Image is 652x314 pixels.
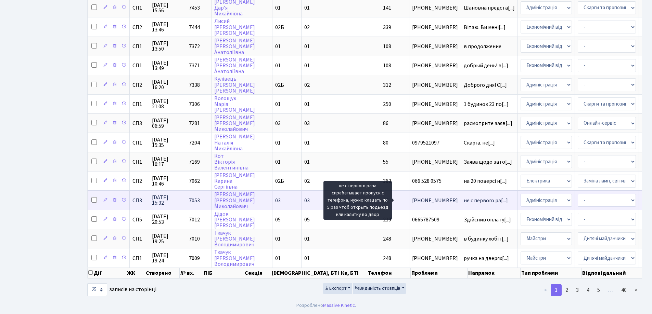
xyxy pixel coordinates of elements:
span: 01 [275,43,281,50]
span: [DATE] 15:32 [152,195,183,206]
th: ЖК [126,268,145,278]
span: 7169 [189,158,200,166]
th: Створено [145,268,179,278]
span: 86 [383,120,388,127]
a: КотВікторіяВалентинівна [214,152,248,172]
th: Проблема [411,268,468,278]
span: [PHONE_NUMBER] [412,121,458,126]
a: Ткачук[PERSON_NAME]Володимирович [214,229,255,248]
span: 01 [275,4,281,12]
span: СП1 [132,63,146,68]
th: [DEMOGRAPHIC_DATA], БТІ [271,268,340,278]
a: 4 [583,284,593,296]
span: 01 [275,62,281,69]
a: 2 [561,284,572,296]
span: СП3 [132,198,146,203]
th: № вх. [180,268,204,278]
th: Дії [88,268,126,278]
span: 55 [383,158,388,166]
span: 03 [275,197,281,204]
span: СП3 [132,121,146,126]
span: 03 [304,120,310,127]
span: 7444 [189,24,200,31]
span: 02 [304,177,310,185]
span: [DATE] 15:56 [152,2,183,13]
button: Експорт [323,283,353,294]
span: СП1 [132,159,146,165]
span: [PHONE_NUMBER] [412,25,458,30]
span: [DATE] 06:59 [152,118,183,129]
a: [PERSON_NAME][PERSON_NAME]Анатоліївна [214,37,255,56]
th: Телефон [367,268,411,278]
span: [PHONE_NUMBER] [412,159,458,165]
span: 80 [383,139,388,147]
span: [PHONE_NUMBER] [412,198,458,203]
span: 066 528 0575 [412,178,458,184]
span: [DATE] 10:46 [152,176,183,187]
th: Напрямок [468,268,521,278]
span: [PHONE_NUMBER] [412,101,458,107]
span: СП2 [132,25,146,30]
span: 0665787509 [412,217,458,222]
span: [DATE] 20:53 [152,214,183,225]
span: 01 [304,158,310,166]
a: > [630,284,642,296]
span: [DATE] 10:17 [152,156,183,167]
span: 7306 [189,100,200,108]
span: 01 [304,100,310,108]
span: [DATE] 13:50 [152,41,183,52]
span: Здійснив оплату[...] [464,216,511,223]
span: 02 [304,81,310,89]
span: 01 [275,235,281,243]
span: Вітаю. Ви мені[...] [464,24,506,31]
span: 363 [383,177,391,185]
span: [DATE] 16:20 [152,79,183,90]
span: 141 [383,4,391,12]
span: СП5 [132,217,146,222]
span: Видимість стовпців [355,285,400,292]
span: на 20 поверсі н[...] [464,177,507,185]
span: 0979521097 [412,140,458,146]
span: 03 [275,120,281,127]
span: 7062 [189,177,200,185]
span: [DATE] 19:25 [152,233,183,244]
span: СП1 [132,101,146,107]
label: записів на сторінці [87,283,156,296]
span: 339 [383,24,391,31]
span: 7009 [189,255,200,262]
span: [PHONE_NUMBER] [412,82,458,88]
span: 312 [383,81,391,89]
span: в продолжение [464,44,515,49]
span: [DATE] 13:49 [152,60,183,71]
span: 01 [275,139,281,147]
span: [PHONE_NUMBER] [412,5,458,11]
span: 7204 [189,139,200,147]
span: СП2 [132,178,146,184]
th: Тип проблеми [521,268,581,278]
span: 01 [275,100,281,108]
span: [PHONE_NUMBER] [412,236,458,242]
a: 5 [593,284,604,296]
span: 248 [383,255,391,262]
th: Кв, БТІ [340,268,367,278]
div: Розроблено . [296,302,356,309]
span: 03 [304,197,310,204]
th: ПІБ [203,268,244,278]
a: 3 [572,284,583,296]
span: [DATE] 21:08 [152,98,183,109]
select: записів на сторінці [87,283,107,296]
span: [DATE] 15:35 [152,137,183,148]
span: 7053 [189,197,200,204]
span: 108 [383,43,391,50]
span: 7281 [189,120,200,127]
span: СП1 [132,256,146,261]
span: 01 [304,139,310,147]
span: ручка на дверях[...] [464,255,509,262]
span: 248 [383,235,391,243]
span: Заява щодо зато[...] [464,158,512,166]
a: Massive Kinetic [323,302,355,309]
span: Шановна предста[...] [464,4,515,12]
span: 7010 [189,235,200,243]
a: [PERSON_NAME]НаталіяМихайлівна [214,133,255,152]
span: 7372 [189,43,200,50]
